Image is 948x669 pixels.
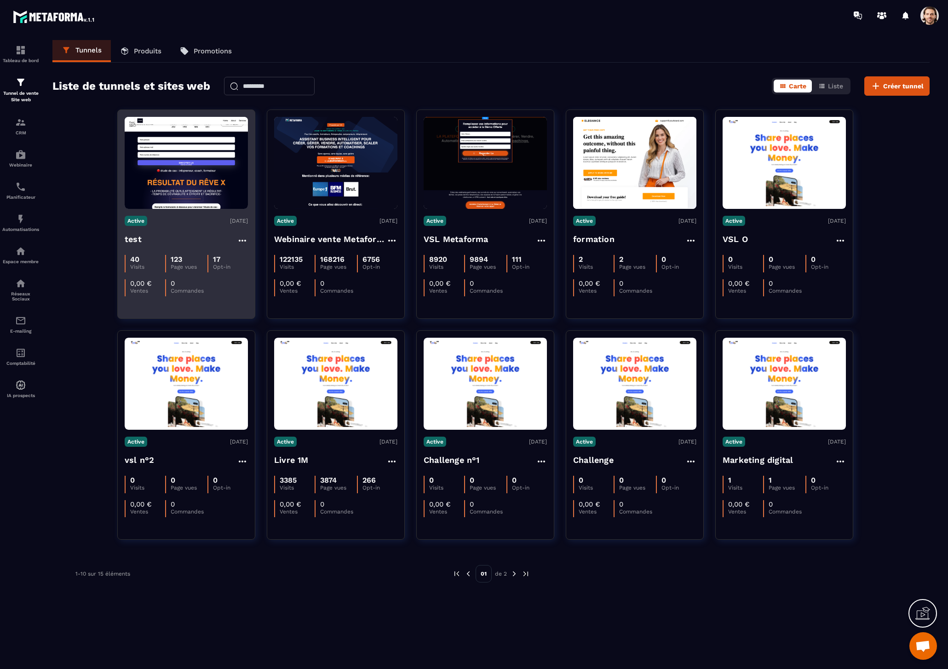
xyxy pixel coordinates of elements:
[619,288,654,294] p: Commandes
[274,340,397,427] img: image
[579,508,614,515] p: Ventes
[125,437,147,447] p: Active
[230,438,248,445] p: [DATE]
[769,476,772,484] p: 1
[130,279,152,288] p: 0,00 €
[811,484,846,491] p: Opt-in
[424,437,446,447] p: Active
[130,288,165,294] p: Ventes
[728,508,763,515] p: Ventes
[619,500,623,508] p: 0
[280,279,301,288] p: 0,00 €
[379,438,397,445] p: [DATE]
[512,476,517,484] p: 0
[828,82,843,90] span: Liste
[130,264,165,270] p: Visits
[2,361,39,366] p: Comptabilité
[573,117,696,209] img: image
[320,255,345,264] p: 168216
[280,264,315,270] p: Visits
[811,264,846,270] p: Opt-in
[828,438,846,445] p: [DATE]
[111,40,171,62] a: Produits
[379,218,397,224] p: [DATE]
[280,476,297,484] p: 3385
[470,255,488,264] p: 9894
[213,264,248,270] p: Opt-in
[619,476,624,484] p: 0
[125,216,147,226] p: Active
[579,484,614,491] p: Visits
[828,218,846,224] p: [DATE]
[171,500,175,508] p: 0
[723,216,745,226] p: Active
[125,340,248,427] img: image
[134,47,161,55] p: Produits
[280,508,315,515] p: Ventes
[619,508,654,515] p: Commandes
[171,476,175,484] p: 0
[320,279,324,288] p: 0
[769,264,805,270] p: Page vues
[579,279,600,288] p: 0,00 €
[522,570,530,578] img: next
[171,484,207,491] p: Page vues
[619,484,655,491] p: Page vues
[15,45,26,56] img: formation
[728,288,763,294] p: Ventes
[429,508,464,515] p: Ventes
[470,484,506,491] p: Page vues
[769,255,773,264] p: 0
[2,174,39,207] a: schedulerschedulerPlanificateur
[619,279,623,288] p: 0
[2,291,39,301] p: Réseaux Sociaux
[723,233,748,246] h4: VSL O
[130,255,139,264] p: 40
[429,279,451,288] p: 0,00 €
[424,340,547,427] img: image
[75,46,102,54] p: Tunnels
[424,216,446,226] p: Active
[2,110,39,142] a: formationformationCRM
[2,271,39,308] a: social-networksocial-networkRéseaux Sociaux
[619,255,623,264] p: 2
[171,264,207,270] p: Page vues
[573,437,596,447] p: Active
[2,70,39,110] a: formationformationTunnel de vente Site web
[15,246,26,257] img: automations
[723,454,793,467] h4: Marketing digital
[470,500,474,508] p: 0
[464,570,472,578] img: prev
[723,437,745,447] p: Active
[728,264,763,270] p: Visits
[661,255,666,264] p: 0
[2,90,39,103] p: Tunnel de vente Site web
[130,476,135,484] p: 0
[2,130,39,135] p: CRM
[130,508,165,515] p: Ventes
[15,77,26,88] img: formation
[573,233,615,246] h4: formation
[2,142,39,174] a: automationsautomationsWebinaire
[320,500,324,508] p: 0
[723,120,846,207] img: image
[529,438,547,445] p: [DATE]
[769,288,804,294] p: Commandes
[789,82,806,90] span: Carte
[579,255,583,264] p: 2
[213,255,220,264] p: 17
[194,47,232,55] p: Promotions
[320,264,356,270] p: Page vues
[476,565,492,582] p: 01
[424,233,488,246] h4: VSL Metaforma
[130,500,152,508] p: 0,00 €
[280,255,303,264] p: 122135
[619,264,655,270] p: Page vues
[883,81,924,91] span: Créer tunnel
[909,632,937,660] div: Open chat
[362,484,397,491] p: Opt-in
[769,500,773,508] p: 0
[280,288,315,294] p: Ventes
[2,393,39,398] p: IA prospects
[529,218,547,224] p: [DATE]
